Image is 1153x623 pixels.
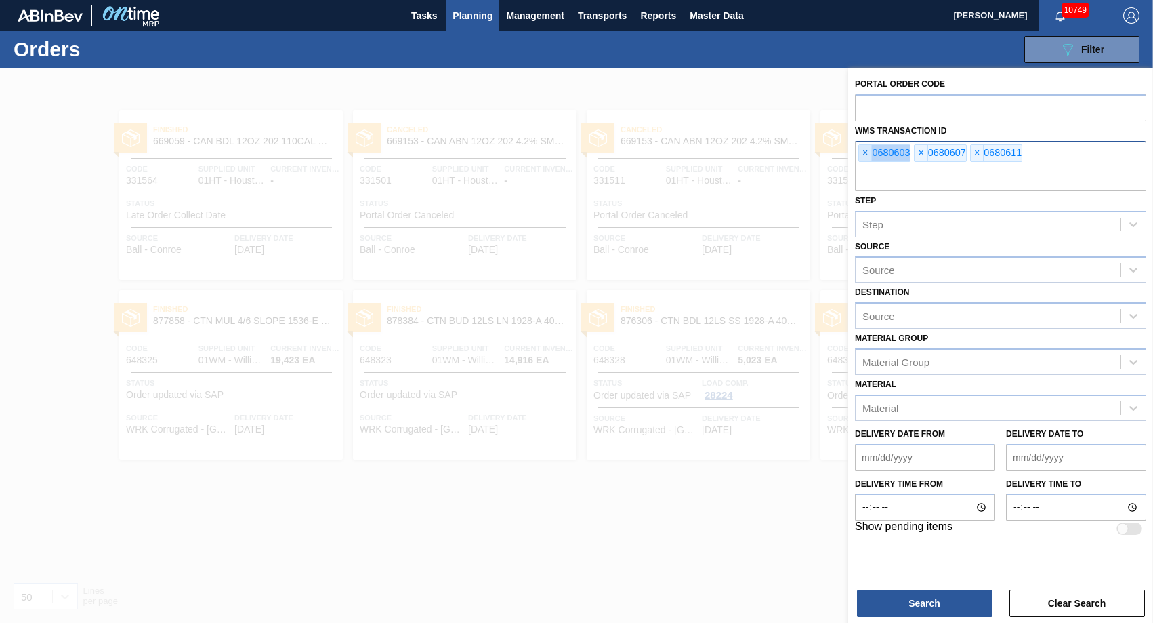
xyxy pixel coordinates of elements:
span: × [859,145,872,161]
input: mm/dd/yyyy [1006,444,1146,471]
label: Delivery time to [1006,475,1146,494]
div: 0680611 [970,144,1022,162]
label: Delivery Date to [1006,429,1083,439]
span: × [971,145,984,161]
h1: Orders [14,41,212,57]
span: Transports [578,7,627,24]
input: mm/dd/yyyy [855,444,995,471]
button: Filter [1024,36,1139,63]
label: Step [855,196,876,205]
div: Material [862,402,898,414]
span: Planning [453,7,492,24]
button: Notifications [1039,6,1082,25]
label: Delivery time from [855,475,995,494]
div: 0680607 [914,144,966,162]
span: Management [506,7,564,24]
label: Destination [855,287,909,297]
div: Source [862,264,895,276]
span: Master Data [690,7,743,24]
span: Reports [640,7,676,24]
label: Show pending items [855,521,952,537]
label: Material [855,380,896,389]
img: TNhmsLtSVTkK8tSr43FrP2fwEKptu5GPRR3wAAAABJRU5ErkJggg== [18,9,83,22]
span: Tasks [409,7,439,24]
label: WMS Transaction ID [855,126,946,136]
div: Source [862,310,895,322]
label: Material Group [855,334,928,343]
div: Material Group [862,356,929,367]
label: Portal Order Code [855,79,945,89]
div: 0680603 [858,144,910,162]
span: 10749 [1062,3,1089,18]
label: Source [855,242,889,252]
label: Delivery Date from [855,429,945,439]
img: Logout [1123,7,1139,24]
span: × [915,145,927,161]
span: Filter [1081,44,1104,55]
div: Step [862,218,883,230]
